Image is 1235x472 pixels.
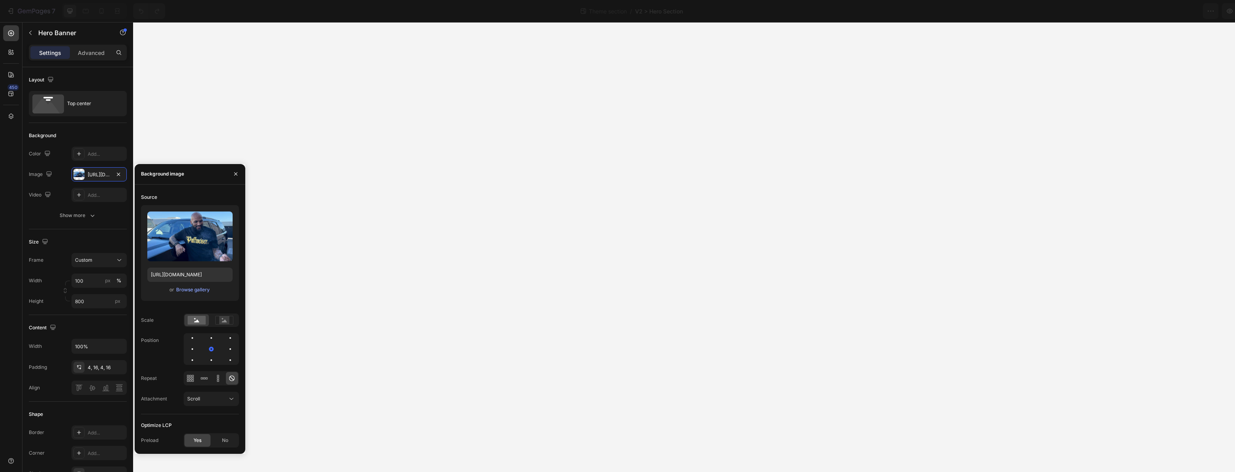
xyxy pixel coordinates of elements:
[1129,3,1155,19] button: Save
[29,429,44,436] div: Border
[141,317,154,324] div: Scale
[88,171,111,178] div: [URL][DOMAIN_NAME]
[141,422,172,429] div: Optimize LCP
[88,364,125,371] div: 4, 16, 4, 16
[133,22,1235,472] iframe: Design area
[194,437,201,444] span: Yes
[29,132,56,139] div: Background
[72,339,126,353] input: Auto
[67,94,115,113] div: Top center
[114,276,124,285] button: px
[29,190,53,200] div: Video
[29,364,47,371] div: Padding
[141,437,158,444] div: Preload
[29,411,43,418] div: Shape
[88,151,125,158] div: Add...
[29,75,55,85] div: Layout
[1135,8,1149,15] span: Save
[1165,7,1225,15] div: Publish Theme Section
[88,429,125,436] div: Add...
[169,285,174,295] span: or
[29,323,58,333] div: Content
[103,276,113,285] button: %
[176,286,210,294] button: Browse gallery
[133,3,165,19] div: Undo/Redo
[630,7,632,15] span: /
[147,268,233,282] input: https://example.com/image.jpg
[71,253,127,267] button: Custom
[115,298,120,304] span: px
[141,170,184,177] div: Background image
[29,237,50,247] div: Size
[78,49,105,57] p: Advanced
[29,149,52,159] div: Color
[75,257,92,264] span: Custom
[88,192,125,199] div: Add...
[187,396,200,402] span: Scroll
[38,28,105,38] p: Hero Banner
[29,343,42,350] div: Width
[1158,3,1232,19] button: Publish Theme Section
[71,274,127,288] input: px%
[147,211,233,261] img: preview-image
[105,277,111,284] div: px
[29,208,127,223] button: Show more
[3,3,59,19] button: 7
[141,194,157,201] div: Source
[29,257,43,264] label: Frame
[141,395,167,402] div: Attachment
[635,7,683,15] span: V2 > Hero Section
[29,277,42,284] label: Width
[52,6,55,16] p: 7
[117,277,121,284] div: %
[29,449,45,457] div: Corner
[29,298,43,305] label: Height
[8,84,19,91] div: 450
[29,384,40,391] div: Align
[184,392,239,406] button: Scroll
[587,7,628,15] span: Theme section
[141,375,157,382] div: Repeat
[222,437,228,444] span: No
[141,337,159,344] div: Position
[88,450,125,457] div: Add...
[60,211,96,219] div: Show more
[39,49,61,57] p: Settings
[71,294,127,308] input: px
[29,169,54,180] div: Image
